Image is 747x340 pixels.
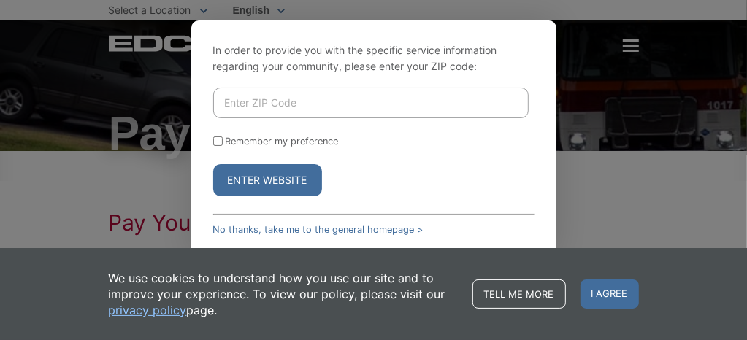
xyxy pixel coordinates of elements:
[472,279,566,309] a: Tell me more
[109,302,187,318] a: privacy policy
[213,164,322,196] button: Enter Website
[109,270,458,318] p: We use cookies to understand how you use our site and to improve your experience. To view our pol...
[213,88,529,118] input: Enter ZIP Code
[213,42,535,74] p: In order to provide you with the specific service information regarding your community, please en...
[213,224,424,235] a: No thanks, take me to the general homepage >
[581,279,639,309] span: I agree
[226,136,339,147] label: Remember my preference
